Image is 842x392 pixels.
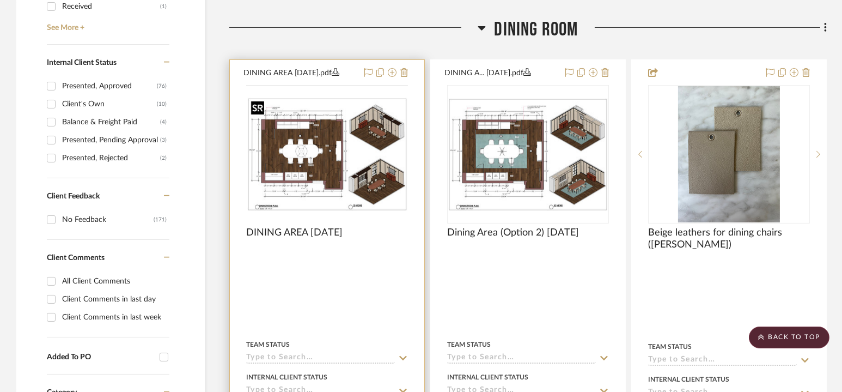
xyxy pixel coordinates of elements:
input: Type to Search… [246,353,395,364]
div: 0 [448,86,608,223]
span: Client Feedback [47,192,100,200]
input: Type to Search… [447,353,596,364]
div: No Feedback [62,211,154,228]
span: Dining Room [494,18,578,41]
img: Dining Area (Option 2) 9.24.25 [448,98,608,211]
button: DINING AREA [DATE].pdf [243,67,357,80]
input: Type to Search… [648,355,797,366]
div: Presented, Rejected [62,149,160,167]
div: (10) [157,95,167,113]
div: (76) [157,77,167,95]
div: Balance & Freight Paid [62,113,160,131]
div: Team Status [447,340,491,349]
a: See More + [44,15,169,33]
div: (2) [160,149,167,167]
div: Internal Client Status [648,375,729,384]
div: 0 [247,86,408,223]
div: (171) [154,211,167,228]
span: Dining Area (Option 2) [DATE] [447,227,579,239]
div: All Client Comments [62,273,167,290]
button: DINING A... [DATE].pdf [444,67,558,80]
div: Client's Own [62,95,157,113]
span: DINING AREA [DATE] [246,227,343,239]
div: Internal Client Status [447,372,528,382]
div: Presented, Approved [62,77,157,95]
div: (4) [160,113,167,131]
span: Beige leathers for dining chairs ([PERSON_NAME]) [648,227,810,251]
div: Internal Client Status [246,372,327,382]
span: Internal Client Status [47,59,117,67]
div: Client Comments in last week [62,309,167,326]
scroll-to-top-button: BACK TO TOP [749,327,829,348]
div: Client Comments in last day [62,291,167,308]
div: Team Status [648,342,692,352]
div: Team Status [246,340,290,349]
div: (3) [160,131,167,149]
img: Beige leathers for dining chairs (Holly Hunt) [678,86,780,222]
div: Presented, Pending Approval [62,131,160,149]
span: Client Comments [47,254,105,262]
div: Added To PO [47,353,154,362]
